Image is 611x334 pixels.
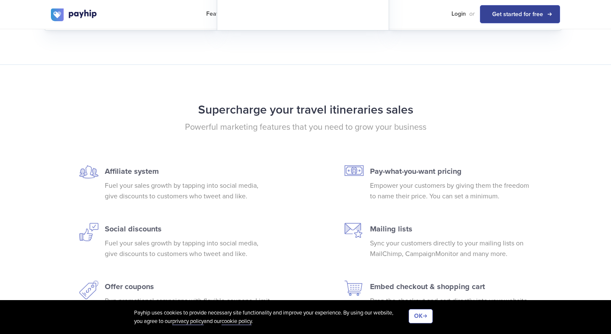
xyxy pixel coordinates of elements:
[221,318,252,325] a: cookie policy
[51,8,98,21] img: logo.svg
[105,238,270,259] p: Fuel your sales growth by tapping into social media, give discounts to customers who tweet and like.
[79,165,98,178] img: affiliate-icon.svg
[370,281,535,292] p: Embed checkout & shopping cart
[105,296,270,317] p: Run promotional campaigns with flexible coupons. Limit their use, add expiration dates and much m...
[105,281,270,292] p: Offer coupons
[345,165,364,176] img: pwyw-icon.svg
[480,5,560,23] a: Get started for free
[370,223,535,235] p: Mailing lists
[409,309,433,323] button: OK
[206,10,234,17] span: Features
[134,309,409,326] div: Payhip uses cookies to provide necessary site functionality and improve your experience. By using...
[345,281,362,296] img: cart-icon.svg
[79,223,98,242] img: social-discounts-icon.svg
[370,165,535,177] p: Pay-what-you-want pricing
[370,181,535,202] p: Empower your customers by giving them the freedom to name their price. You can set a minimum.
[105,165,270,177] p: Affiliate system
[370,238,535,259] p: Sync your customers directly to your mailing lists on MailChimp, CampaignMonitor and many more.
[172,318,204,325] a: privacy policy
[370,296,535,317] p: Drop the checkout and cart directly into your website for a seamless purchase and download.
[51,99,560,121] h2: Supercharge your travel itineraries sales
[105,181,270,202] p: Fuel your sales growth by tapping into social media, give discounts to customers who tweet and like.
[105,223,270,235] p: Social discounts
[345,223,362,238] img: mailing-lists-icon.svg
[51,121,560,134] p: Powerful marketing features that you need to grow your business
[79,281,98,300] img: discounts-icon.svg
